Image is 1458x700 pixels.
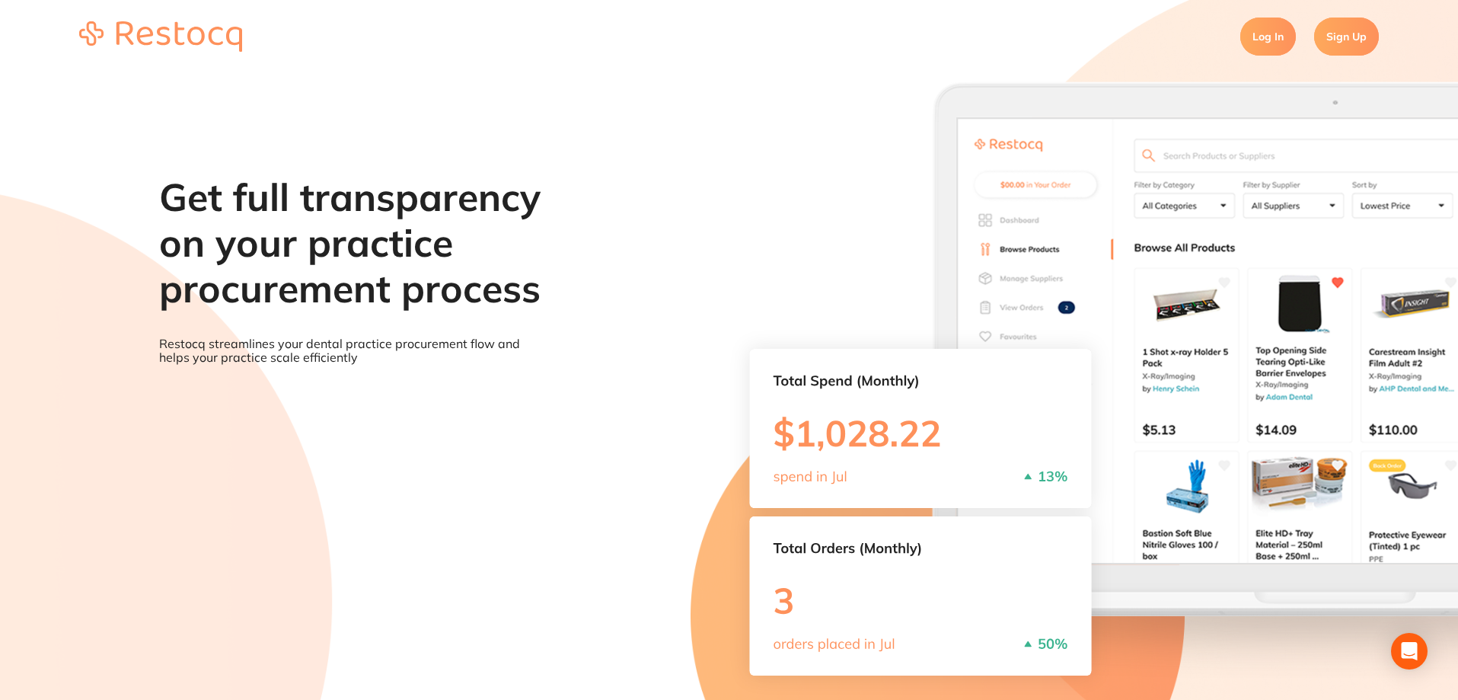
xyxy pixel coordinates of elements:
[1240,18,1296,56] a: Log In
[159,174,543,312] h1: Get full transparency on your practice procurement process
[79,21,242,52] img: restocq_logo.svg
[159,337,543,365] p: Restocq streamlines your dental practice procurement flow and helps your practice scale efficiently
[1314,18,1379,56] a: Sign Up
[1391,633,1428,670] div: Open Intercom Messenger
